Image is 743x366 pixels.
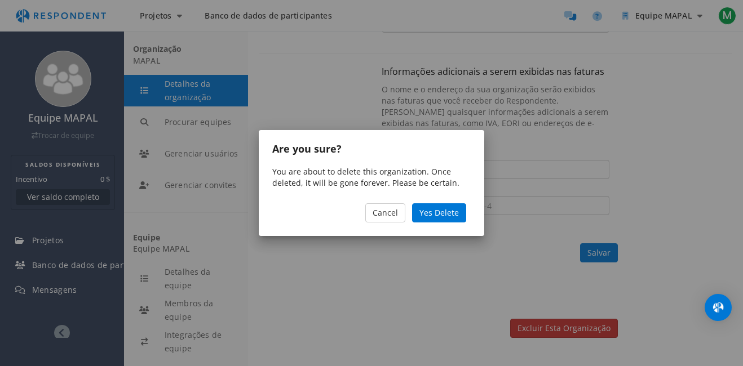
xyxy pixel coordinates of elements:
[365,203,405,222] a: Cancel
[259,130,484,236] md-dialog: You are ...
[272,166,459,188] span: You are about to delete this organization. Once deleted, it will be gone forever. Please be certain.
[419,207,459,218] span: Yes Delete
[272,144,471,155] h4: Are you sure?
[705,294,732,321] div: Abra o Intercom Messenger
